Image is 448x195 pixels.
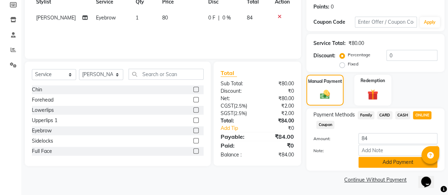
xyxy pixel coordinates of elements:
[348,52,370,58] label: Percentage
[215,125,264,132] a: Add Tip
[313,52,335,59] div: Discount:
[208,14,215,22] span: 0 F
[420,17,440,28] button: Apply
[129,69,204,80] input: Search or Scan
[308,78,342,85] label: Manual Payment
[96,15,116,21] span: Eyebrow
[218,14,220,22] span: |
[257,132,299,141] div: ₹84.00
[313,18,355,26] div: Coupon Code
[257,87,299,95] div: ₹0
[215,102,257,110] div: ( )
[257,102,299,110] div: ₹2.00
[418,167,441,188] iframe: chat widget
[364,88,381,101] img: _gift.svg
[215,80,257,87] div: Sub Total:
[32,107,54,114] div: Lowerlips
[308,148,353,154] label: Note:
[257,95,299,102] div: ₹80.00
[358,133,437,144] input: Amount
[361,78,385,84] label: Redemption
[348,61,358,67] label: Fixed
[235,103,246,109] span: 2.5%
[32,148,52,155] div: Full Face
[377,111,392,119] span: CARD
[331,3,334,11] div: 0
[257,80,299,87] div: ₹80.00
[257,110,299,117] div: ₹2.00
[36,15,76,21] span: [PERSON_NAME]
[32,96,53,104] div: Forehead
[221,69,237,77] span: Total
[355,17,417,28] input: Enter Offer / Coupon Code
[215,117,257,125] div: Total:
[317,89,333,100] img: _cash.svg
[264,125,299,132] div: ₹0
[413,111,431,119] span: ONLINE
[32,117,57,124] div: Upperlips 1
[348,40,364,47] div: ₹80.00
[358,145,437,156] input: Add Note
[215,151,257,159] div: Balance :
[308,136,353,142] label: Amount:
[215,95,257,102] div: Net:
[215,87,257,95] div: Discount:
[316,121,334,129] span: Coupon
[308,176,443,184] a: Continue Without Payment
[32,127,52,134] div: Eyebrow
[162,15,168,21] span: 80
[313,111,355,119] span: Payment Methods
[221,103,234,109] span: CGST
[136,15,138,21] span: 1
[32,86,42,93] div: Chin
[215,141,257,150] div: Paid:
[313,3,329,11] div: Points:
[215,110,257,117] div: ( )
[246,15,252,21] span: 84
[257,141,299,150] div: ₹0
[257,151,299,159] div: ₹84.00
[222,14,231,22] span: 0 %
[221,110,233,116] span: SGST
[358,157,437,168] button: Add Payment
[257,117,299,125] div: ₹84.00
[235,110,245,116] span: 2.5%
[313,40,346,47] div: Service Total:
[358,111,374,119] span: Family
[215,132,257,141] div: Payable:
[32,137,53,145] div: Sidelocks
[395,111,410,119] span: CASH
